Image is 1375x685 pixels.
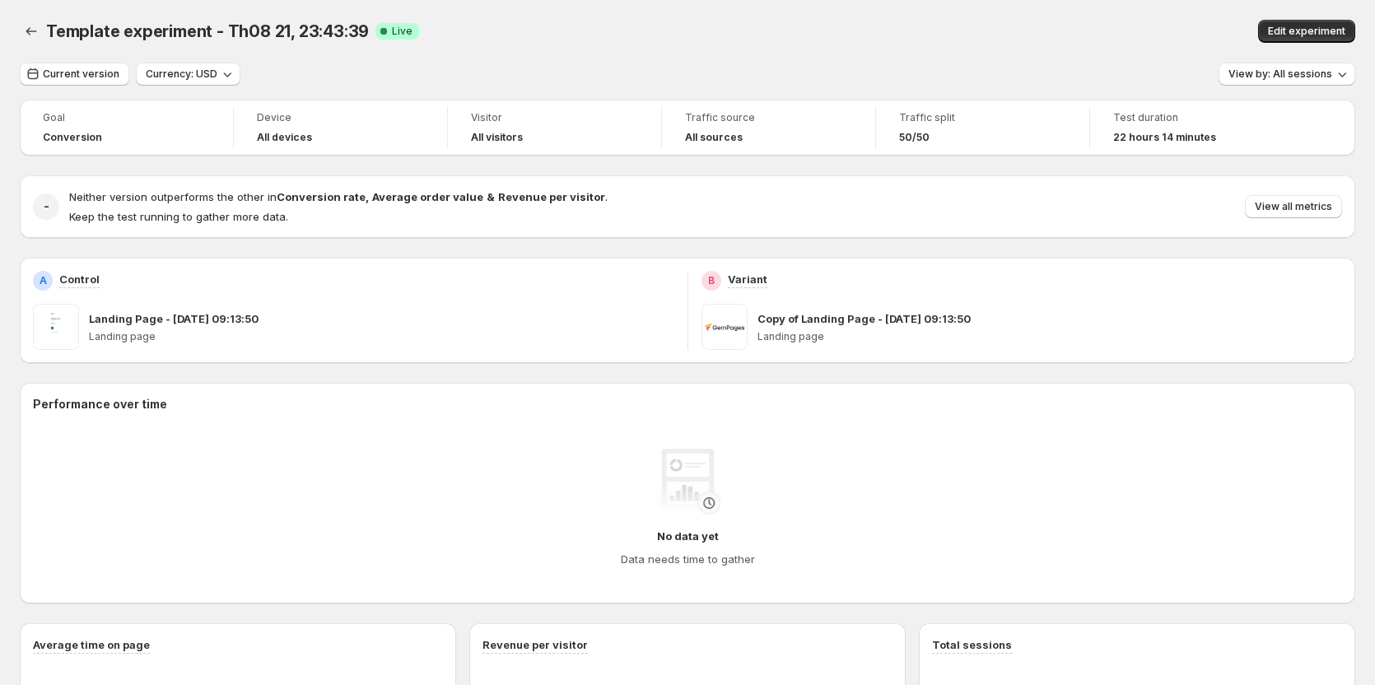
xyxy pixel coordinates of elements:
[1268,25,1345,38] span: Edit experiment
[33,636,150,653] h3: Average time on page
[1228,68,1332,81] span: View by: All sessions
[621,551,755,567] h4: Data needs time to gather
[89,310,259,327] p: Landing Page - [DATE] 09:13:50
[366,190,369,203] strong: ,
[899,111,1066,124] span: Traffic split
[1113,131,1216,144] span: 22 hours 14 minutes
[487,190,495,203] strong: &
[728,271,767,287] p: Variant
[701,304,748,350] img: Copy of Landing Page - Aug 20, 09:13:50
[20,63,129,86] button: Current version
[69,210,288,223] span: Keep the test running to gather more data.
[43,111,210,124] span: Goal
[655,449,720,515] img: No data yet
[899,110,1066,146] a: Traffic split50/50
[471,111,638,124] span: Visitor
[277,190,366,203] strong: Conversion rate
[89,330,674,343] p: Landing page
[1219,63,1355,86] button: View by: All sessions
[482,636,588,653] h3: Revenue per visitor
[257,131,312,144] h4: All devices
[471,131,523,144] h4: All visitors
[59,271,100,287] p: Control
[40,274,47,287] h2: A
[1258,20,1355,43] button: Edit experiment
[708,274,715,287] h2: B
[685,111,852,124] span: Traffic source
[498,190,605,203] strong: Revenue per visitor
[146,68,217,81] span: Currency: USD
[392,25,412,38] span: Live
[257,111,424,124] span: Device
[1255,200,1332,213] span: View all metrics
[685,131,743,144] h4: All sources
[43,110,210,146] a: GoalConversion
[1113,110,1281,146] a: Test duration22 hours 14 minutes
[46,21,369,41] span: Template experiment - Th08 21, 23:43:39
[44,198,49,215] h2: -
[899,131,930,144] span: 50/50
[657,528,719,544] h4: No data yet
[685,110,852,146] a: Traffic sourceAll sources
[1245,195,1342,218] button: View all metrics
[69,190,608,203] span: Neither version outperforms the other in .
[136,63,240,86] button: Currency: USD
[471,110,638,146] a: VisitorAll visitors
[33,396,1342,412] h2: Performance over time
[33,304,79,350] img: Landing Page - Aug 20, 09:13:50
[372,190,483,203] strong: Average order value
[20,20,43,43] button: Back
[43,68,119,81] span: Current version
[757,330,1343,343] p: Landing page
[43,131,102,144] span: Conversion
[257,110,424,146] a: DeviceAll devices
[932,636,1012,653] h3: Total sessions
[1113,111,1281,124] span: Test duration
[757,310,971,327] p: Copy of Landing Page - [DATE] 09:13:50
